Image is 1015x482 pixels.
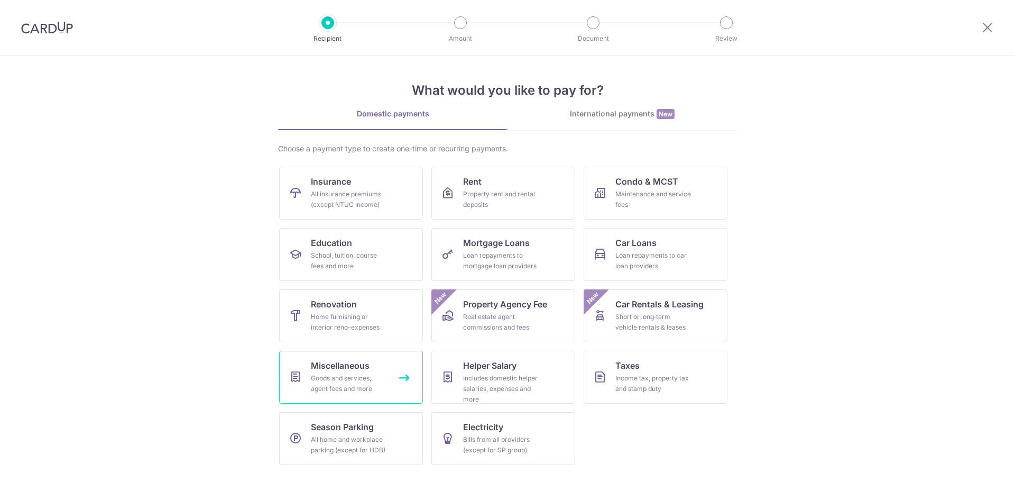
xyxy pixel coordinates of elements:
[554,33,632,44] p: Document
[463,421,503,433] span: Electricity
[463,298,547,311] span: Property Agency Fee
[463,359,516,372] span: Helper Salary
[432,289,449,307] span: New
[584,351,727,404] a: TaxesIncome tax, property tax and stamp duty
[431,412,575,465] a: ElectricityBills from all providers (except for SP group)
[311,189,387,210] div: All insurance premiums (except NTUC Income)
[279,167,423,220] a: InsuranceAll insurance premiums (except NTUC Income)
[311,434,387,456] div: All home and workplace parking (except for HDB)
[311,312,387,333] div: Home furnishing or interior reno-expenses
[463,373,539,405] div: Includes domestic helper salaries, expenses and more
[463,312,539,333] div: Real estate agent commissions and fees
[279,228,423,281] a: EducationSchool, tuition, course fees and more
[463,175,482,188] span: Rent
[278,108,508,119] div: Domestic payments
[278,81,737,100] h4: What would you like to pay for?
[615,175,678,188] span: Condo & MCST
[584,289,727,342] a: Car Rentals & LeasingShort or long‑term vehicle rentals & leasesNew
[311,359,370,372] span: Miscellaneous
[279,412,423,465] a: Season ParkingAll home and workplace parking (except for HDB)
[311,421,374,433] span: Season Parking
[311,237,352,249] span: Education
[311,250,387,271] div: School, tuition, course fees and more
[615,298,704,311] span: Car Rentals & Leasing
[311,175,351,188] span: Insurance
[431,228,575,281] a: Mortgage LoansLoan repayments to mortgage loan providers
[463,250,539,271] div: Loan repayments to mortgage loan providers
[431,351,575,404] a: Helper SalaryIncludes domestic helper salaries, expenses and more
[311,298,357,311] span: Renovation
[615,237,657,249] span: Car Loans
[687,33,765,44] p: Review
[615,250,691,271] div: Loan repayments to car loan providers
[431,289,575,342] a: Property Agency FeeReal estate agent commissions and feesNew
[279,351,423,404] a: MiscellaneousGoods and services, agent fees and more
[508,108,737,120] div: International payments
[463,189,539,210] div: Property rent and rental deposits
[615,359,640,372] span: Taxes
[615,189,691,210] div: Maintenance and service fees
[289,33,367,44] p: Recipient
[279,289,423,342] a: RenovationHome furnishing or interior reno-expenses
[615,373,691,394] div: Income tax, property tax and stamp duty
[311,373,387,394] div: Goods and services, agent fees and more
[584,167,727,220] a: Condo & MCSTMaintenance and service fees
[584,228,727,281] a: Car LoansLoan repayments to car loan providers
[431,167,575,220] a: RentProperty rent and rental deposits
[463,434,539,456] div: Bills from all providers (except for SP group)
[463,237,530,249] span: Mortgage Loans
[278,143,737,154] div: Choose a payment type to create one-time or recurring payments.
[421,33,500,44] p: Amount
[21,21,73,34] img: CardUp
[615,312,691,333] div: Short or long‑term vehicle rentals & leases
[657,109,675,119] span: New
[584,289,602,307] span: New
